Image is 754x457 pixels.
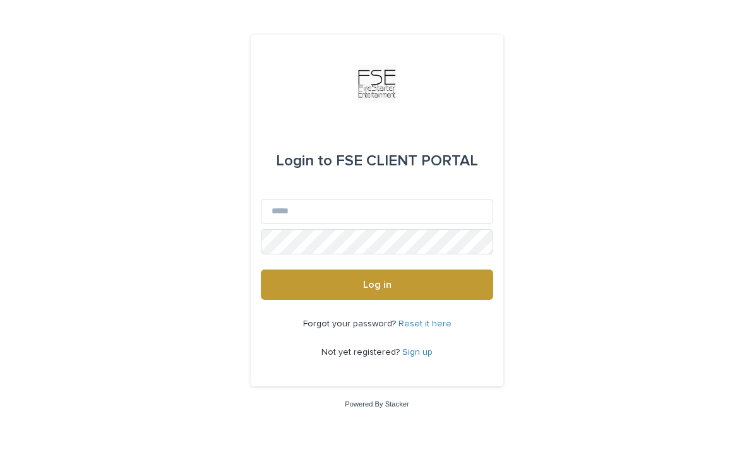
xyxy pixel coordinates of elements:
[276,153,332,169] span: Login to
[398,319,452,328] a: Reset it here
[402,348,433,357] a: Sign up
[276,143,478,179] div: FSE CLIENT PORTAL
[303,319,398,328] span: Forgot your password?
[358,65,396,103] img: Km9EesSdRbS9ajqhBzyo
[321,348,402,357] span: Not yet registered?
[345,400,409,408] a: Powered By Stacker
[363,280,392,290] span: Log in
[261,270,493,300] button: Log in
